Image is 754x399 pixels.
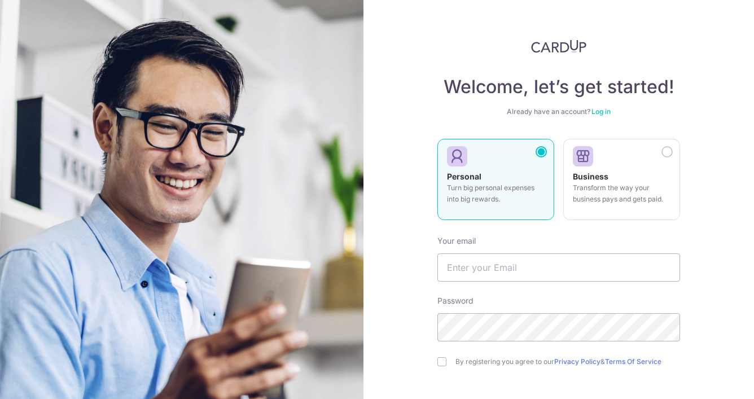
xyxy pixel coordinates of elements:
strong: Business [573,172,608,181]
p: Turn big personal expenses into big rewards. [447,182,545,205]
p: Transform the way your business pays and gets paid. [573,182,670,205]
input: Enter your Email [437,253,680,282]
label: Your email [437,235,476,247]
a: Log in [591,107,611,116]
h4: Welcome, let’s get started! [437,76,680,98]
label: By registering you agree to our & [455,357,680,366]
a: Privacy Policy [554,357,600,366]
a: Business Transform the way your business pays and gets paid. [563,139,680,227]
a: Personal Turn big personal expenses into big rewards. [437,139,554,227]
label: Password [437,295,474,306]
img: CardUp Logo [531,40,586,53]
div: Already have an account? [437,107,680,116]
strong: Personal [447,172,481,181]
a: Terms Of Service [605,357,661,366]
